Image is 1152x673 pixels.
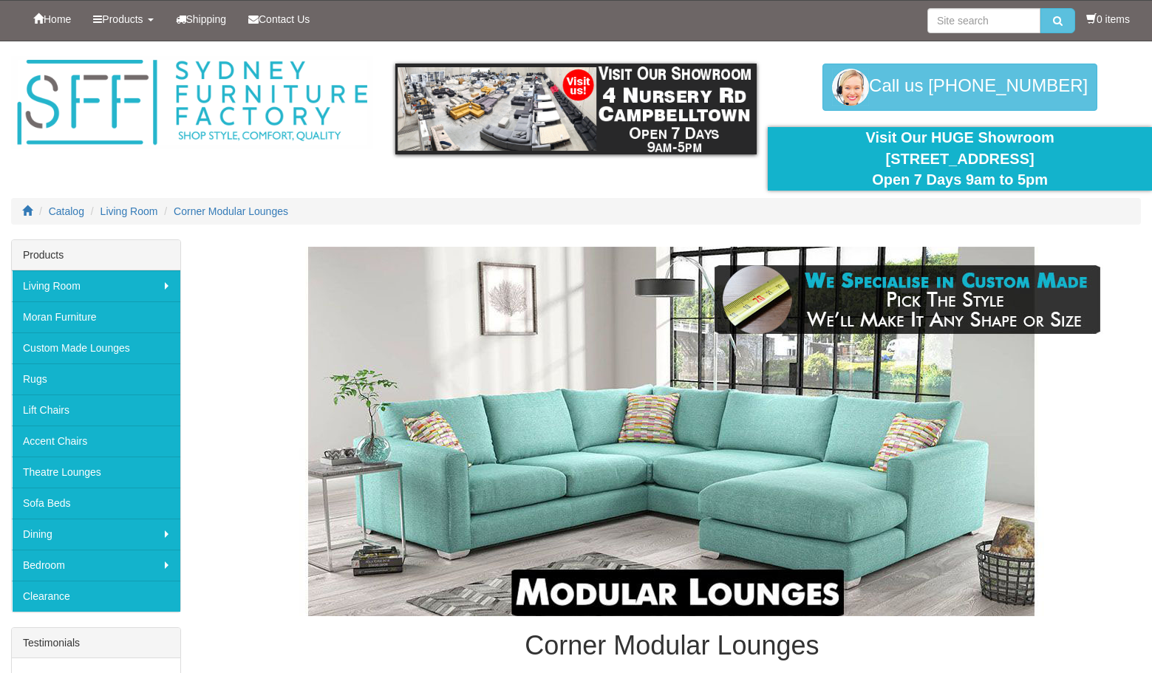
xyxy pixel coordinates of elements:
[228,247,1115,616] img: Corner Modular Lounges
[12,332,180,363] a: Custom Made Lounges
[12,301,180,332] a: Moran Furniture
[12,426,180,457] a: Accent Chairs
[12,457,180,488] a: Theatre Lounges
[12,488,180,519] a: Sofa Beds
[12,363,180,394] a: Rugs
[12,581,180,612] a: Clearance
[237,1,321,38] a: Contact Us
[12,394,180,426] a: Lift Chairs
[186,13,227,25] span: Shipping
[395,64,757,154] img: showroom.gif
[22,1,82,38] a: Home
[12,270,180,301] a: Living Room
[102,13,143,25] span: Products
[165,1,238,38] a: Shipping
[12,240,180,270] div: Products
[12,550,180,581] a: Bedroom
[44,13,71,25] span: Home
[779,127,1141,191] div: Visit Our HUGE Showroom [STREET_ADDRESS] Open 7 Days 9am to 5pm
[259,13,310,25] span: Contact Us
[11,56,373,149] img: Sydney Furniture Factory
[12,519,180,550] a: Dining
[203,631,1141,660] h1: Corner Modular Lounges
[100,205,158,217] a: Living Room
[927,8,1040,33] input: Site search
[12,628,180,658] div: Testimonials
[1086,12,1130,27] li: 0 items
[82,1,164,38] a: Products
[174,205,288,217] a: Corner Modular Lounges
[49,205,84,217] a: Catalog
